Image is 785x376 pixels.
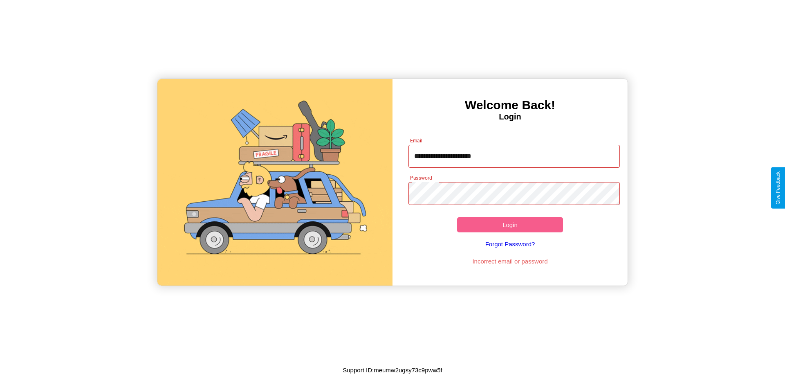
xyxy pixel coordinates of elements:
[457,217,563,232] button: Login
[343,365,442,376] p: Support ID: meumw2ugsy73c9pww5f
[157,79,392,286] img: gif
[404,256,616,267] p: Incorrect email or password
[410,174,432,181] label: Password
[404,232,616,256] a: Forgot Password?
[775,171,781,205] div: Give Feedback
[410,137,423,144] label: Email
[392,112,628,122] h4: Login
[392,98,628,112] h3: Welcome Back!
